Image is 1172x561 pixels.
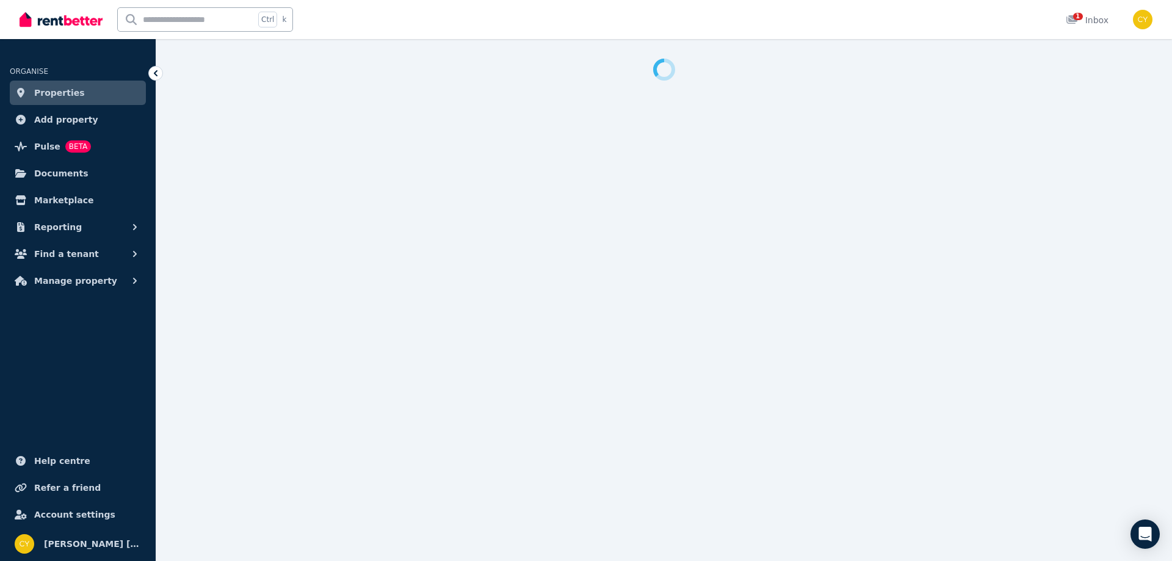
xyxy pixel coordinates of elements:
[1130,519,1160,549] div: Open Intercom Messenger
[34,507,115,522] span: Account settings
[10,188,146,212] a: Marketplace
[258,12,277,27] span: Ctrl
[10,449,146,473] a: Help centre
[10,269,146,293] button: Manage property
[10,215,146,239] button: Reporting
[34,247,99,261] span: Find a tenant
[10,502,146,527] a: Account settings
[34,454,90,468] span: Help centre
[34,193,93,208] span: Marketplace
[10,161,146,186] a: Documents
[65,140,91,153] span: BETA
[10,81,146,105] a: Properties
[34,85,85,100] span: Properties
[10,67,48,76] span: ORGANISE
[10,134,146,159] a: PulseBETA
[15,534,34,554] img: CHAO YI QIU
[1073,13,1083,20] span: 1
[1133,10,1152,29] img: CHAO YI QIU
[10,476,146,500] a: Refer a friend
[34,139,60,154] span: Pulse
[1066,14,1109,26] div: Inbox
[34,480,101,495] span: Refer a friend
[44,537,141,551] span: [PERSON_NAME] [PERSON_NAME]
[282,15,286,24] span: k
[20,10,103,29] img: RentBetter
[34,273,117,288] span: Manage property
[34,166,89,181] span: Documents
[34,112,98,127] span: Add property
[10,107,146,132] a: Add property
[34,220,82,234] span: Reporting
[10,242,146,266] button: Find a tenant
